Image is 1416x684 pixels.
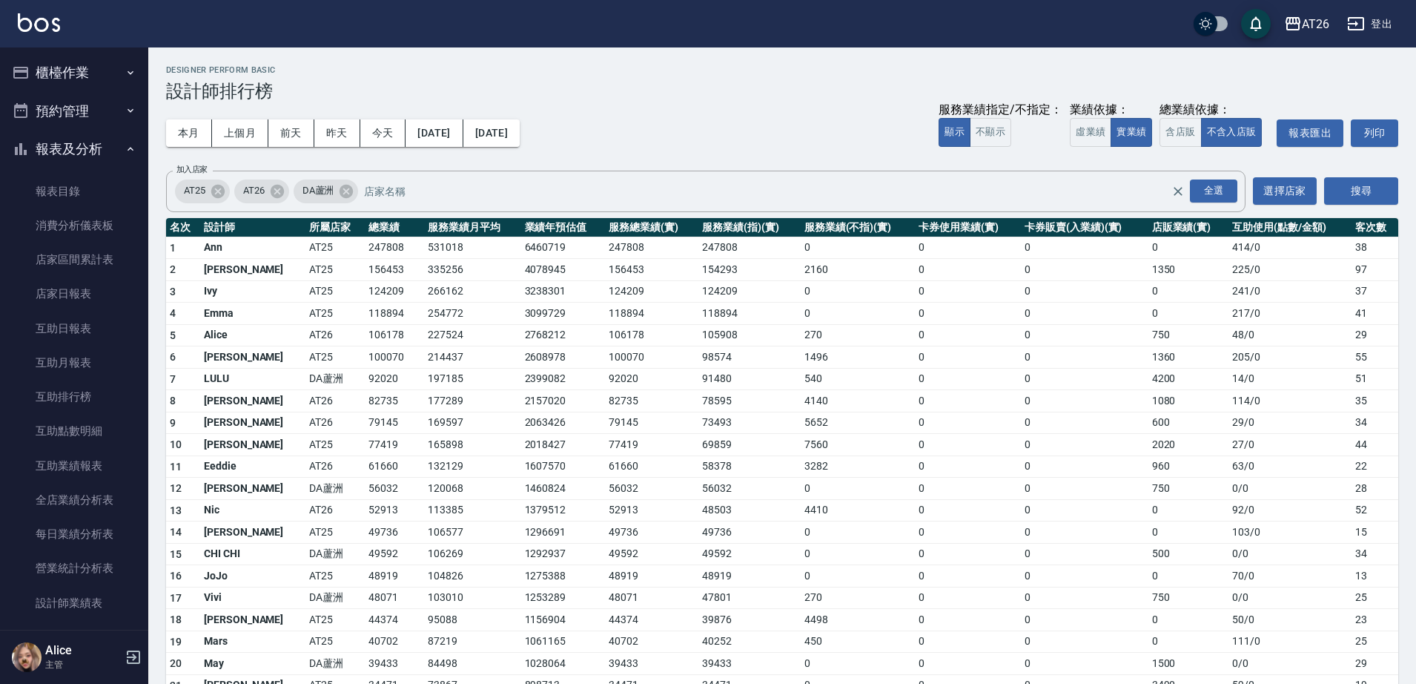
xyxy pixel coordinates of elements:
[605,522,698,544] td: 49736
[1021,522,1148,544] td: 0
[915,565,1021,588] td: 0
[1352,522,1398,544] td: 15
[305,478,365,500] td: DA蘆洲
[268,119,314,147] button: 前天
[6,620,142,654] a: 設計師日報表
[424,346,521,369] td: 214437
[6,414,142,448] a: 互助點數明細
[365,237,424,259] td: 247808
[1341,10,1398,38] button: 登出
[424,565,521,588] td: 104826
[801,456,916,478] td: 3282
[305,259,365,281] td: AT25
[294,180,359,203] div: DA蘆洲
[801,324,916,346] td: 270
[605,280,698,303] td: 124209
[365,456,424,478] td: 61660
[1070,102,1152,118] div: 業績依據：
[1277,119,1343,147] a: 報表匯出
[1021,499,1148,522] td: 0
[365,368,424,390] td: 92020
[200,499,305,522] td: Nic
[305,434,365,456] td: AT25
[1201,118,1263,147] button: 不含入店販
[175,180,230,203] div: AT25
[1352,434,1398,456] td: 44
[1021,368,1148,390] td: 0
[365,434,424,456] td: 77419
[170,307,176,319] span: 4
[424,522,521,544] td: 106577
[605,412,698,434] td: 79145
[801,259,916,281] td: 2160
[424,259,521,281] td: 335256
[1351,119,1398,147] button: 列印
[698,280,801,303] td: 124209
[6,346,142,380] a: 互助月報表
[605,434,698,456] td: 77419
[170,657,182,669] span: 20
[305,390,365,412] td: AT26
[170,417,176,429] span: 9
[424,456,521,478] td: 132129
[1159,102,1269,118] div: 總業績依據：
[1190,180,1237,203] div: 全選
[1352,543,1398,565] td: 34
[1021,543,1148,565] td: 0
[6,449,142,483] a: 互助業績報表
[698,346,801,369] td: 98574
[200,324,305,346] td: Alice
[200,456,305,478] td: Eeddie
[424,434,521,456] td: 165898
[801,218,916,237] th: 服務業績(不指)(實)
[915,478,1021,500] td: 0
[1021,237,1148,259] td: 0
[463,119,520,147] button: [DATE]
[915,390,1021,412] td: 0
[200,303,305,325] td: Emma
[170,263,176,275] span: 2
[521,478,606,500] td: 1460824
[305,237,365,259] td: AT25
[1168,181,1188,202] button: Clear
[1148,346,1229,369] td: 1360
[200,434,305,456] td: [PERSON_NAME]
[6,277,142,311] a: 店家日報表
[1187,177,1240,205] button: Open
[1148,522,1229,544] td: 0
[170,351,176,363] span: 6
[1021,478,1148,500] td: 0
[915,237,1021,259] td: 0
[1148,478,1229,500] td: 750
[1148,499,1229,522] td: 0
[1228,237,1352,259] td: 414 / 0
[605,543,698,565] td: 49592
[1352,368,1398,390] td: 51
[1021,434,1148,456] td: 0
[234,183,274,198] span: AT26
[521,522,606,544] td: 1296691
[1352,324,1398,346] td: 29
[939,102,1062,118] div: 服務業績指定/不指定：
[521,259,606,281] td: 4078945
[365,499,424,522] td: 52913
[1228,218,1352,237] th: 互助使用(點數/金額)
[360,119,406,147] button: 今天
[305,412,365,434] td: AT26
[698,434,801,456] td: 69859
[1352,499,1398,522] td: 52
[305,303,365,325] td: AT25
[1148,368,1229,390] td: 4200
[605,565,698,588] td: 48919
[6,551,142,585] a: 營業統計分析表
[1352,237,1398,259] td: 38
[605,218,698,237] th: 服務總業績(實)
[1021,303,1148,325] td: 0
[1148,259,1229,281] td: 1350
[1228,499,1352,522] td: 92 / 0
[1148,412,1229,434] td: 600
[365,565,424,588] td: 48919
[915,259,1021,281] td: 0
[915,434,1021,456] td: 0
